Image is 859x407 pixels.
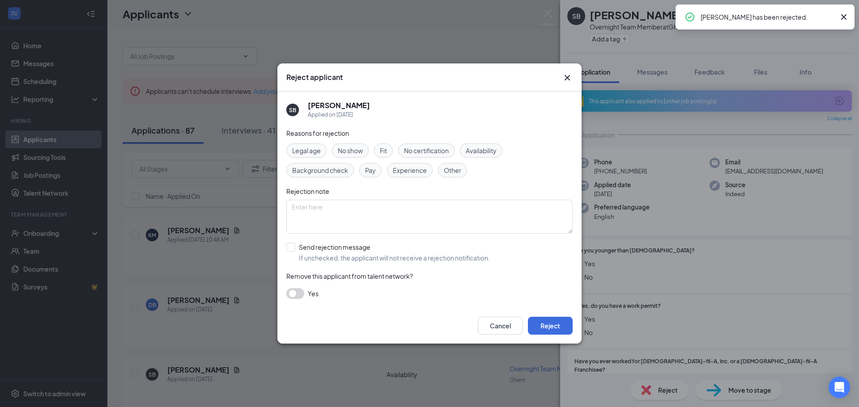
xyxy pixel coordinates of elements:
span: Availability [466,146,497,155]
span: Pay [365,165,376,175]
span: Yes [308,288,319,299]
button: Reject [528,317,573,335]
div: Open Intercom Messenger [829,377,850,398]
div: SB [289,106,296,114]
h3: Reject applicant [286,72,343,82]
span: Rejection note [286,187,329,195]
h5: [PERSON_NAME] [308,101,370,110]
span: Remove this applicant from talent network? [286,272,413,280]
svg: Cross [838,12,849,22]
button: Close [562,72,573,83]
div: Applied on [DATE] [308,110,370,119]
span: Reasons for rejection [286,129,349,137]
svg: CheckmarkCircle [685,12,695,22]
span: No show [338,146,363,155]
span: Background check [292,165,348,175]
span: Experience [393,165,427,175]
span: No certification [404,146,449,155]
span: Fit [380,146,387,155]
svg: Cross [562,72,573,83]
span: Legal age [292,146,321,155]
button: Cancel [478,317,523,335]
div: [PERSON_NAME] has been rejected. [701,12,835,22]
span: Other [444,165,461,175]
